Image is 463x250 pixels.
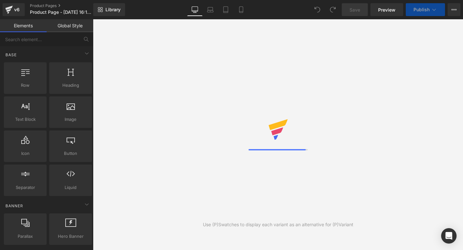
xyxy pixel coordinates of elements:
[413,7,430,12] span: Publish
[6,150,45,157] span: Icon
[350,6,360,13] span: Save
[406,3,445,16] button: Publish
[6,233,45,240] span: Parallax
[233,3,249,16] a: Mobile
[448,3,460,16] button: More
[51,116,90,123] span: Image
[3,3,25,16] a: v6
[6,82,45,89] span: Row
[218,3,233,16] a: Tablet
[30,3,104,8] a: Product Pages
[370,3,403,16] a: Preview
[203,3,218,16] a: Laptop
[441,228,457,244] div: Open Intercom Messenger
[6,184,45,191] span: Separator
[105,7,121,13] span: Library
[378,6,395,13] span: Preview
[203,221,353,228] div: Use (P)Swatches to display each variant as an alternative for (P)Variant
[51,82,90,89] span: Heading
[51,233,90,240] span: Hero Banner
[326,3,339,16] button: Redo
[5,52,17,58] span: Base
[5,203,24,209] span: Banner
[187,3,203,16] a: Desktop
[51,150,90,157] span: Button
[311,3,324,16] button: Undo
[30,10,92,15] span: Product Page - [DATE] 16:18:38
[47,19,93,32] a: Global Style
[6,116,45,123] span: Text Block
[51,184,90,191] span: Liquid
[13,5,21,14] div: v6
[93,3,125,16] a: New Library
